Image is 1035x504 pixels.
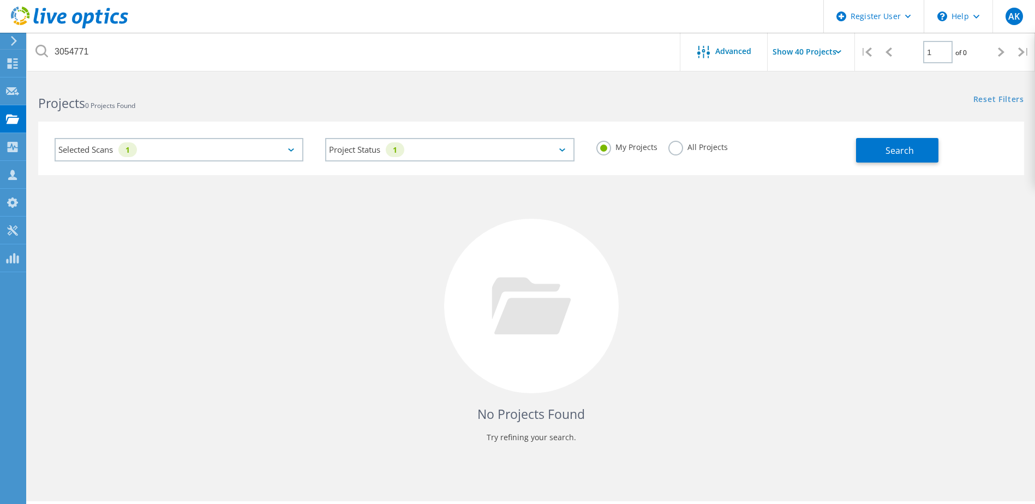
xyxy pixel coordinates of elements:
[118,142,137,157] div: 1
[856,138,938,163] button: Search
[955,48,967,57] span: of 0
[886,145,914,157] span: Search
[715,47,751,55] span: Advanced
[55,138,303,161] div: Selected Scans
[855,33,877,71] div: |
[49,429,1013,446] p: Try refining your search.
[1013,33,1035,71] div: |
[49,405,1013,423] h4: No Projects Found
[973,95,1024,105] a: Reset Filters
[11,23,128,31] a: Live Optics Dashboard
[596,141,657,151] label: My Projects
[1008,12,1020,21] span: AK
[27,33,681,71] input: Search projects by name, owner, ID, company, etc
[668,141,728,151] label: All Projects
[937,11,947,21] svg: \n
[386,142,404,157] div: 1
[85,101,135,110] span: 0 Projects Found
[325,138,574,161] div: Project Status
[38,94,85,112] b: Projects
